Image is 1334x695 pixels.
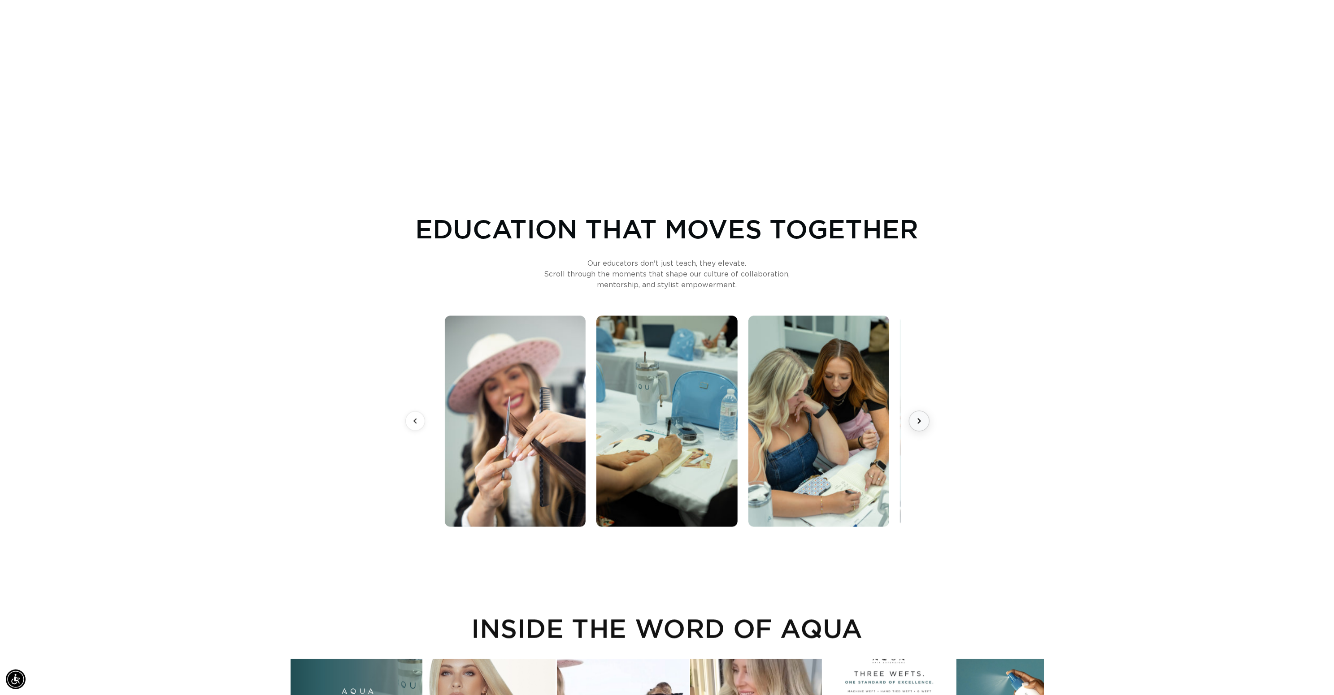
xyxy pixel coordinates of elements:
[6,669,26,689] div: Accessibility Menu
[291,214,1044,244] h2: Education That Moves Together
[533,259,802,291] p: Our educators don't just teach, they elevate. Scroll through the moments that shape our culture o...
[291,613,1044,643] h2: INSIDE THE WORD OF AQUA
[1289,652,1334,695] iframe: Chat Widget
